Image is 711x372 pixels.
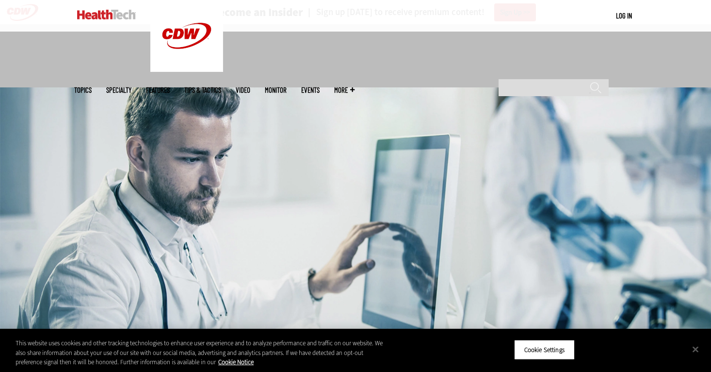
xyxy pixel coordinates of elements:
[334,86,355,94] span: More
[16,338,391,367] div: This website uses cookies and other tracking technologies to enhance user experience and to analy...
[616,11,632,20] a: Log in
[146,86,170,94] a: Features
[106,86,131,94] span: Specialty
[184,86,221,94] a: Tips & Tactics
[301,86,320,94] a: Events
[514,339,575,360] button: Cookie Settings
[218,358,254,366] a: More information about your privacy
[77,10,136,19] img: Home
[616,11,632,21] div: User menu
[685,338,706,360] button: Close
[150,64,223,74] a: CDW
[74,86,92,94] span: Topics
[265,86,287,94] a: MonITor
[236,86,250,94] a: Video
